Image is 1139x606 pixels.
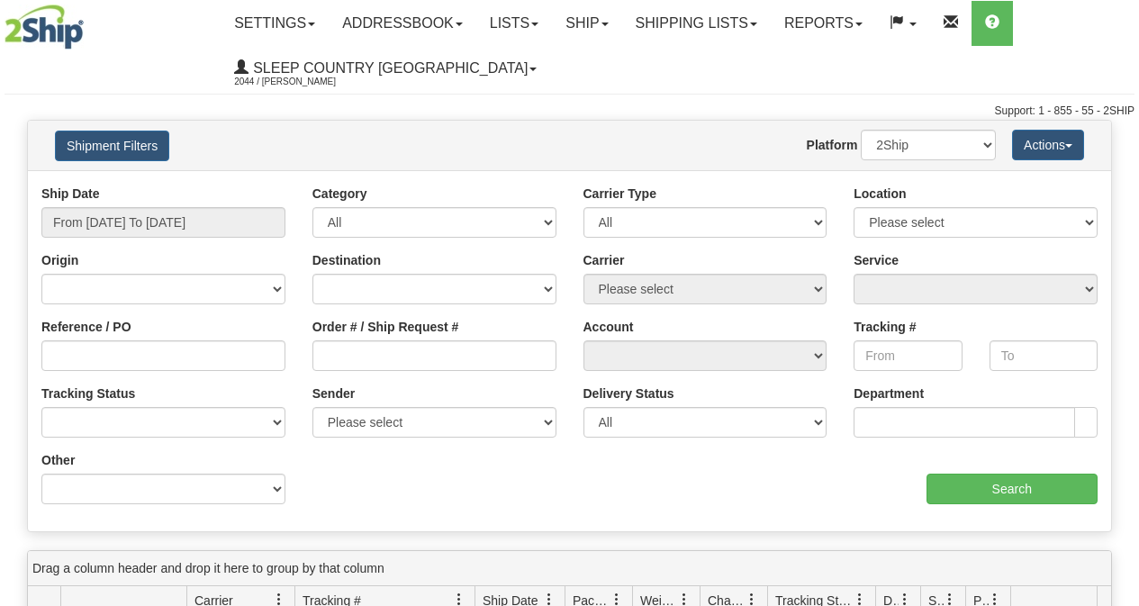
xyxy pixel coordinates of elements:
[5,104,1134,119] div: Support: 1 - 855 - 55 - 2SHIP
[55,131,169,161] button: Shipment Filters
[41,318,131,336] label: Reference / PO
[476,1,552,46] a: Lists
[854,384,924,402] label: Department
[583,251,625,269] label: Carrier
[234,73,369,91] span: 2044 / [PERSON_NAME]
[771,1,876,46] a: Reports
[28,551,1111,586] div: grid grouping header
[41,251,78,269] label: Origin
[807,136,858,154] label: Platform
[221,46,550,91] a: Sleep Country [GEOGRAPHIC_DATA] 2044 / [PERSON_NAME]
[312,384,355,402] label: Sender
[622,1,771,46] a: Shipping lists
[249,60,528,76] span: Sleep Country [GEOGRAPHIC_DATA]
[41,185,100,203] label: Ship Date
[41,384,135,402] label: Tracking Status
[312,251,381,269] label: Destination
[41,451,75,469] label: Other
[583,384,674,402] label: Delivery Status
[583,185,656,203] label: Carrier Type
[552,1,621,46] a: Ship
[221,1,329,46] a: Settings
[927,474,1098,504] input: Search
[312,185,367,203] label: Category
[854,185,906,203] label: Location
[854,340,962,371] input: From
[312,318,459,336] label: Order # / Ship Request #
[854,318,916,336] label: Tracking #
[854,251,899,269] label: Service
[990,340,1098,371] input: To
[1012,130,1084,160] button: Actions
[5,5,84,50] img: logo2044.jpg
[583,318,634,336] label: Account
[329,1,476,46] a: Addressbook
